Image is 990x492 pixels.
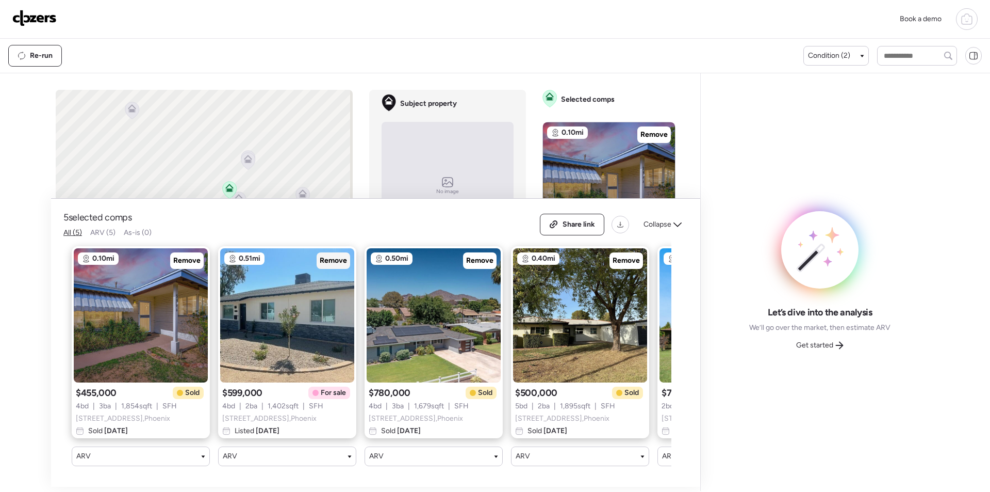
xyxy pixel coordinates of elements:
[76,414,170,424] span: [STREET_ADDRESS] , Phoenix
[408,401,410,411] span: |
[92,253,114,264] span: 0.10mi
[662,401,674,411] span: 2 bd
[613,256,640,266] span: Remove
[173,256,201,266] span: Remove
[156,401,158,411] span: |
[515,414,609,424] span: [STREET_ADDRESS] , Phoenix
[436,187,459,196] span: No image
[562,128,584,138] span: 0.10mi
[532,401,534,411] span: |
[554,401,556,411] span: |
[527,426,567,436] span: Sold
[796,340,833,351] span: Get started
[321,388,346,398] span: For sale
[454,401,469,411] span: SFH
[239,253,260,264] span: 0.51mi
[768,306,872,319] span: Let’s dive into the analysis
[63,211,132,224] span: 5 selected comps
[239,401,241,411] span: |
[30,51,53,61] span: Re-run
[90,228,115,237] span: ARV (5)
[303,401,305,411] span: |
[808,51,850,61] span: Condition (2)
[76,387,117,399] span: $455,000
[76,401,89,411] span: 4 bd
[254,426,279,435] span: [DATE]
[124,228,152,237] span: As-is (0)
[749,323,890,333] span: We’ll go over the market, then estimate ARV
[103,426,128,435] span: [DATE]
[662,414,756,424] span: [STREET_ADDRESS] , Phoenix
[309,401,323,411] span: SFH
[99,401,111,411] span: 3 ba
[466,256,493,266] span: Remove
[392,401,404,411] span: 3 ba
[222,401,235,411] span: 4 bd
[400,99,457,109] span: Subject property
[532,253,555,264] span: 0.40mi
[560,401,590,411] span: 1,895 sqft
[381,426,421,436] span: Sold
[395,426,421,435] span: [DATE]
[624,388,639,398] span: Sold
[640,130,668,140] span: Remove
[369,414,463,424] span: [STREET_ADDRESS] , Phoenix
[595,401,597,411] span: |
[601,401,615,411] span: SFH
[93,401,95,411] span: |
[414,401,444,411] span: 1,679 sqft
[88,426,128,436] span: Sold
[563,219,595,230] span: Share link
[369,387,410,399] span: $780,000
[662,387,703,399] span: $750,000
[900,14,942,23] span: Book a demo
[561,94,615,105] span: Selected comps
[76,451,91,462] span: ARV
[63,228,82,237] span: All (5)
[515,401,527,411] span: 5 bd
[162,401,177,411] span: SFH
[385,253,408,264] span: 0.50mi
[222,387,262,399] span: $599,000
[538,401,550,411] span: 2 ba
[268,401,299,411] span: 1,402 sqft
[516,451,530,462] span: ARV
[643,219,671,230] span: Collapse
[478,388,492,398] span: Sold
[662,451,676,462] span: ARV
[245,401,257,411] span: 2 ba
[222,414,317,424] span: [STREET_ADDRESS] , Phoenix
[121,401,152,411] span: 1,854 sqft
[261,401,263,411] span: |
[448,401,450,411] span: |
[386,401,388,411] span: |
[12,10,57,26] img: Logo
[235,426,279,436] span: Listed
[542,426,567,435] span: [DATE]
[115,401,117,411] span: |
[369,401,382,411] span: 4 bd
[185,388,200,398] span: Sold
[223,451,237,462] span: ARV
[515,387,557,399] span: $500,000
[320,256,347,266] span: Remove
[369,451,384,462] span: ARV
